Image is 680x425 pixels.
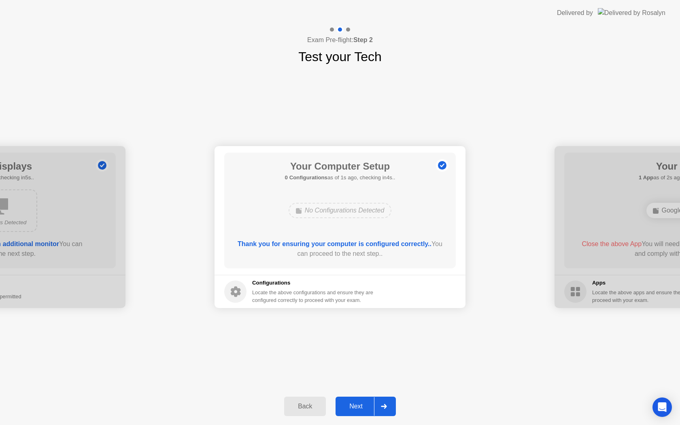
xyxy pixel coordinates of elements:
[236,239,444,259] div: You can proceed to the next step..
[338,403,374,410] div: Next
[285,174,327,181] b: 0 Configurations
[652,397,672,417] div: Open Intercom Messenger
[238,240,431,247] b: Thank you for ensuring your computer is configured correctly..
[353,36,373,43] b: Step 2
[598,8,665,17] img: Delivered by Rosalyn
[557,8,593,18] div: Delivered by
[289,203,392,218] div: No Configurations Detected
[285,159,395,174] h1: Your Computer Setup
[252,289,375,304] div: Locate the above configurations and ensure they are configured correctly to proceed with your exam.
[285,174,395,182] h5: as of 1s ago, checking in4s..
[298,47,382,66] h1: Test your Tech
[252,279,375,287] h5: Configurations
[307,35,373,45] h4: Exam Pre-flight:
[284,397,326,416] button: Back
[287,403,323,410] div: Back
[336,397,396,416] button: Next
